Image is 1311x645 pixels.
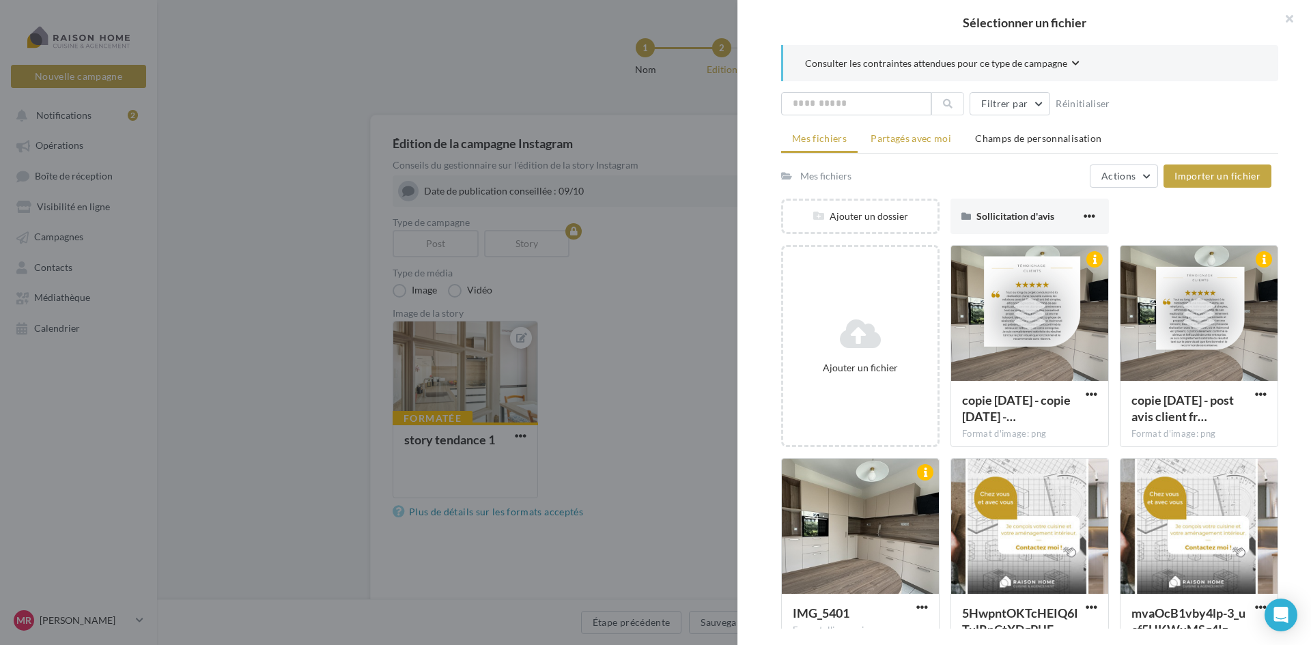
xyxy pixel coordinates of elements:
h2: Sélectionner un fichier [759,16,1289,29]
span: 5HwpntOKTcHEIQ6ITulRnCtXDgPlJE6Y2aW-2-DK7Ex2U_unRN-z61VbecaKA5Tn8SA3vF-lWEc4Dzpahw=s0 [962,605,1078,637]
div: Format d'image: png [1131,428,1267,440]
div: Format d'image: jpg [793,625,928,637]
span: Mes fichiers [792,132,847,144]
button: Importer un fichier [1164,164,1271,188]
div: Open Intercom Messenger [1265,599,1297,631]
span: Champs de personnalisation [975,132,1101,144]
button: Réinitialiser [1050,96,1116,112]
button: Filtrer par [970,92,1050,115]
span: Sollicitation d'avis [976,210,1054,222]
span: Consulter les contraintes attendues pour ce type de campagne [805,57,1067,70]
span: Actions [1101,170,1136,182]
div: Ajouter un dossier [783,210,938,223]
div: Format d'image: png [962,428,1097,440]
span: Partagés avec moi [871,132,951,144]
button: Actions [1090,164,1158,188]
div: Mes fichiers [800,169,851,183]
span: Importer un fichier [1174,170,1260,182]
span: copie 30-06-2025 - copie 30-06-2025 - post avis client franchisé - Exemple [962,392,1071,424]
button: Consulter les contraintes attendues pour ce type de campagne [805,56,1080,73]
span: mvaOcB1vby4lp-3_ucf5HKWxMSg4IzwcGlSYf8simQpQtGbSuBSRlJE2eFK70T5az2KonwpeUgBR9tLueg=s0 [1131,605,1245,637]
span: IMG_5401 [793,605,849,620]
span: copie 30-06-2025 - post avis client franchisé - Exemple [1131,392,1234,424]
div: Ajouter un fichier [789,361,932,375]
